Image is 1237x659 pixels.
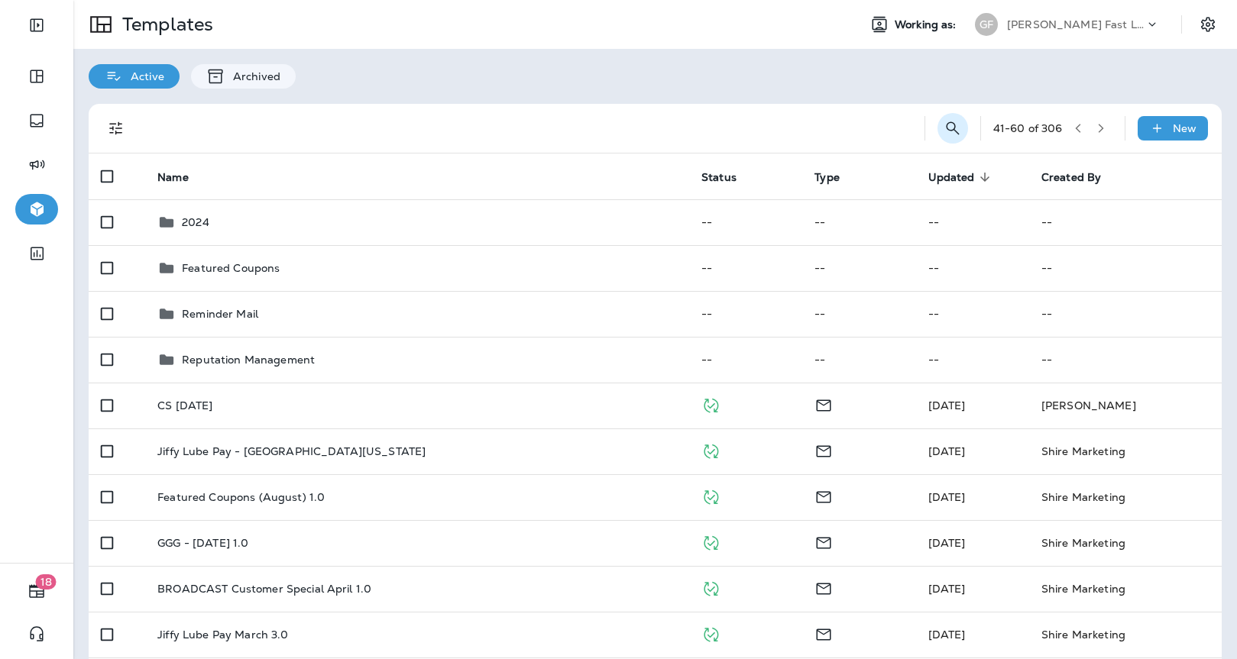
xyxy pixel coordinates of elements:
span: Type [814,171,840,184]
span: [DATE] [928,444,966,458]
td: -- [1029,337,1222,383]
td: Shire Marketing [1029,612,1222,657]
td: -- [916,245,1029,291]
td: [PERSON_NAME] [1029,383,1222,428]
button: Settings [1194,11,1222,38]
td: -- [689,245,802,291]
span: Updated [928,170,995,184]
span: Type [814,170,860,184]
button: Filters [101,113,131,144]
td: Shire Marketing [1029,474,1222,520]
td: -- [689,291,802,337]
span: Created By [1041,171,1101,184]
p: Featured Coupons (August) 1.0 [157,491,325,503]
span: Email [814,535,833,548]
button: Search Templates [937,113,968,144]
span: Published [701,443,721,457]
td: -- [916,199,1029,245]
td: -- [802,199,915,245]
td: -- [1029,245,1222,291]
span: Status [701,170,756,184]
td: -- [802,245,915,291]
p: Reminder Mail [182,308,258,320]
span: Published [701,580,721,594]
span: Email [814,489,833,502]
p: Templates [116,13,213,36]
td: -- [802,291,915,337]
span: Email [814,580,833,594]
span: Email [814,443,833,457]
span: [DATE] [928,536,966,550]
p: New [1173,122,1197,134]
p: Reputation Management [182,354,315,366]
span: Status [701,171,737,184]
td: -- [689,199,802,245]
td: -- [916,337,1029,383]
button: 18 [15,576,58,606]
span: Published [701,397,721,411]
p: Jiffy Lube Pay March 3.0 [157,628,288,641]
span: 18 [36,574,57,590]
span: [DATE] [928,490,966,504]
td: -- [802,337,915,383]
td: Shire Marketing [1029,428,1222,474]
td: -- [1029,291,1222,337]
p: GGG - [DATE] 1.0 [157,537,248,549]
span: [DATE] [928,582,966,596]
button: Expand Sidebar [15,10,58,40]
td: -- [916,291,1029,337]
p: Archived [225,70,280,82]
td: Shire Marketing [1029,566,1222,612]
div: GF [975,13,998,36]
span: Published [701,489,721,502]
span: Email [814,626,833,640]
p: CS [DATE] [157,399,212,412]
span: Email [814,397,833,411]
span: [DATE] [928,628,966,641]
span: Published [701,535,721,548]
span: Published [701,626,721,640]
span: Name [157,170,209,184]
p: 2024 [182,216,209,228]
p: [PERSON_NAME] Fast Lube dba [PERSON_NAME] [1007,18,1145,31]
span: Working as: [895,18,960,31]
span: Created By [1041,170,1121,184]
span: Name [157,171,189,184]
p: Featured Coupons [182,262,280,274]
td: Shire Marketing [1029,520,1222,566]
p: Jiffy Lube Pay - [GEOGRAPHIC_DATA][US_STATE] [157,445,426,457]
div: 41 - 60 of 306 [993,122,1063,134]
span: Shire Marketing [928,399,966,412]
p: BROADCAST Customer Special April 1.0 [157,583,371,595]
p: Active [123,70,164,82]
span: Updated [928,171,975,184]
td: -- [1029,199,1222,245]
td: -- [689,337,802,383]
